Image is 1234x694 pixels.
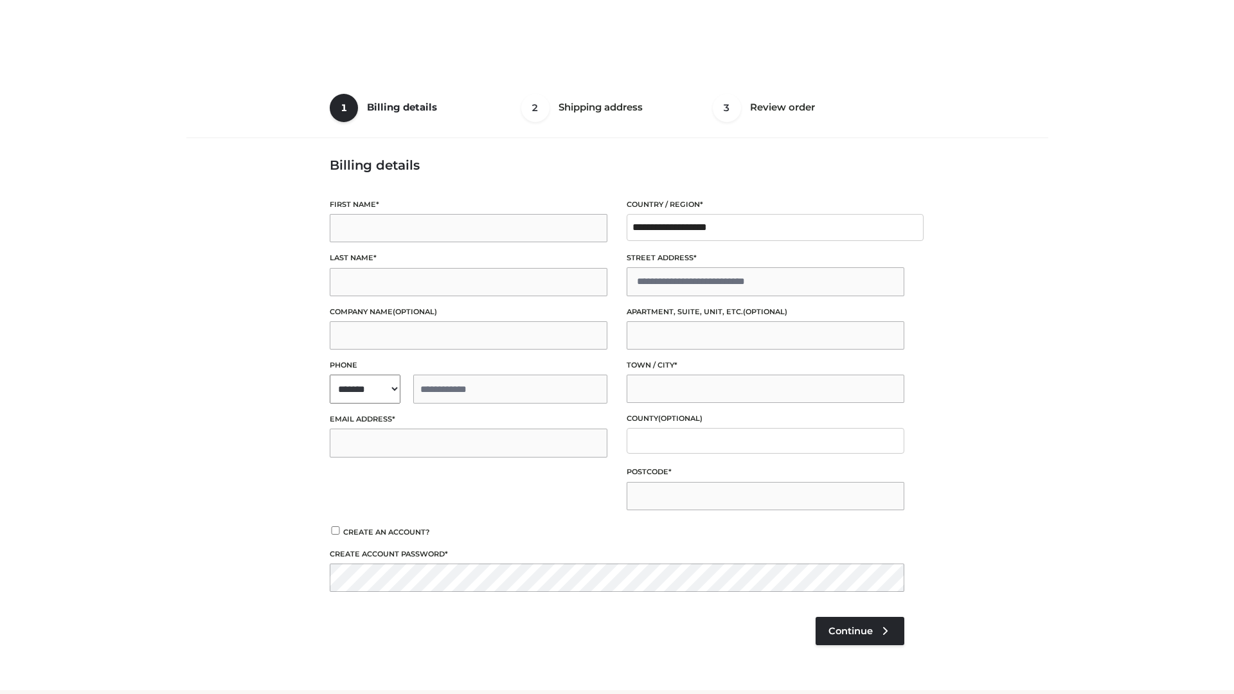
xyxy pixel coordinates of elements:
label: Last name [330,252,607,264]
label: Company name [330,306,607,318]
span: (optional) [393,307,437,316]
span: Review order [750,101,815,113]
label: Country / Region [627,199,904,211]
label: Email address [330,413,607,425]
label: Postcode [627,466,904,478]
span: Create an account? [343,528,430,537]
span: 3 [713,94,741,122]
label: Town / City [627,359,904,371]
label: First name [330,199,607,211]
span: 1 [330,94,358,122]
a: Continue [816,617,904,645]
h3: Billing details [330,157,904,173]
span: Billing details [367,101,437,113]
label: County [627,413,904,425]
span: (optional) [658,414,702,423]
label: Street address [627,252,904,264]
input: Create an account? [330,526,341,535]
label: Create account password [330,548,904,560]
label: Phone [330,359,607,371]
span: Continue [828,625,873,637]
span: 2 [521,94,550,122]
span: (optional) [743,307,787,316]
span: Shipping address [559,101,643,113]
label: Apartment, suite, unit, etc. [627,306,904,318]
